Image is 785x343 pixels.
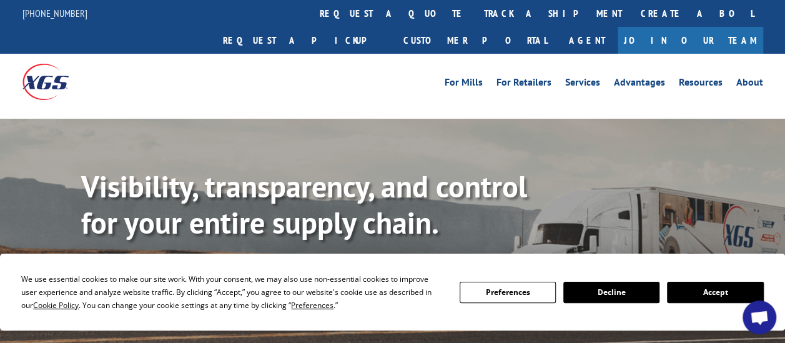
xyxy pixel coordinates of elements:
a: Advantages [614,77,665,91]
a: For Mills [445,77,483,91]
button: Preferences [460,282,556,303]
button: Accept [667,282,763,303]
a: Open chat [743,301,776,334]
div: We use essential cookies to make our site work. With your consent, we may also use non-essential ... [21,272,444,312]
a: Customer Portal [394,27,556,54]
span: Cookie Policy [33,300,79,311]
button: Decline [563,282,659,303]
a: Join Our Team [618,27,763,54]
span: Preferences [291,300,333,311]
a: About [736,77,763,91]
a: For Retailers [496,77,551,91]
a: Services [565,77,600,91]
a: [PHONE_NUMBER] [22,7,87,19]
a: Request a pickup [214,27,394,54]
b: Visibility, transparency, and control for your entire supply chain. [81,167,527,242]
a: Resources [679,77,723,91]
a: Agent [556,27,618,54]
